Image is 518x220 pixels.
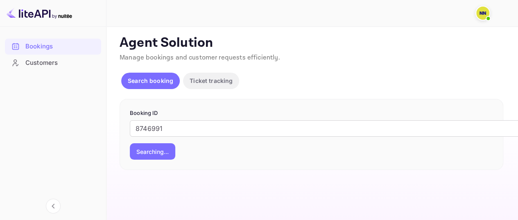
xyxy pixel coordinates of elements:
p: Search booking [128,76,173,85]
p: Ticket tracking [190,76,233,85]
img: LiteAPI logo [7,7,72,20]
p: Booking ID [130,109,493,117]
a: Customers [5,55,101,70]
p: Agent Solution [120,35,503,51]
button: Collapse navigation [46,199,61,213]
a: Bookings [5,39,101,54]
div: Customers [25,58,97,68]
button: Searching... [130,143,175,160]
div: Bookings [25,42,97,51]
img: N/A N/A [476,7,489,20]
span: Manage bookings and customer requests efficiently. [120,53,280,62]
div: Customers [5,55,101,71]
